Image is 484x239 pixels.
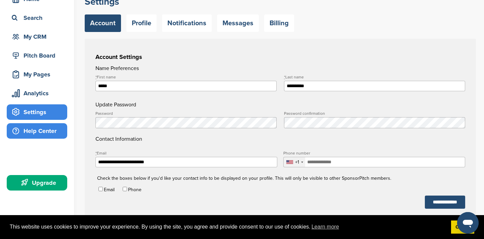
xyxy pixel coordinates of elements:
[10,87,67,99] div: Analytics
[10,49,67,62] div: Pitch Board
[7,10,67,26] a: Search
[95,111,277,115] label: Password
[10,12,67,24] div: Search
[284,157,305,167] div: Selected country
[7,67,67,82] a: My Pages
[10,125,67,137] div: Help Center
[95,151,97,156] abbr: required
[85,14,121,32] a: Account
[451,220,474,234] a: dismiss cookie message
[7,86,67,101] a: Analytics
[7,175,67,191] a: Upgrade
[95,111,465,143] h4: Contact Information
[10,177,67,189] div: Upgrade
[95,52,465,62] h3: Account Settings
[7,104,67,120] a: Settings
[283,151,465,155] label: Phone number
[217,14,259,32] a: Messages
[95,75,97,79] abbr: required
[95,101,465,109] h4: Update Password
[104,187,115,193] label: Email
[10,106,67,118] div: Settings
[128,187,142,193] label: Phone
[457,212,479,234] iframe: Dugme za pokretanje prozora za razmenu poruka
[162,14,212,32] a: Notifications
[295,160,299,165] div: +1
[10,31,67,43] div: My CRM
[7,48,67,63] a: Pitch Board
[95,151,277,155] label: Email
[7,123,67,139] a: Help Center
[95,64,465,72] h4: Name Preferences
[7,29,67,44] a: My CRM
[95,75,277,79] label: First name
[311,222,340,232] a: learn more about cookies
[126,14,157,32] a: Profile
[264,14,294,32] a: Billing
[284,75,285,79] abbr: required
[284,75,465,79] label: Last name
[10,222,446,232] span: This website uses cookies to improve your experience. By using the site, you agree and provide co...
[10,68,67,80] div: My Pages
[284,111,465,115] label: Password confirmation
